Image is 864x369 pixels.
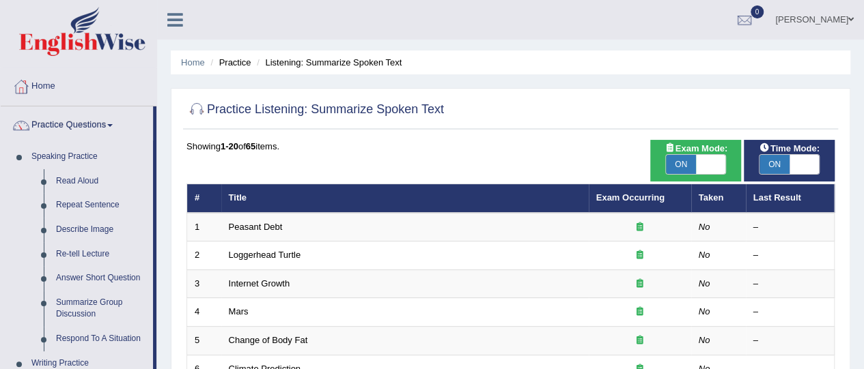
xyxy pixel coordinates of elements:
[186,100,444,120] h2: Practice Listening: Summarize Spoken Text
[699,306,710,316] em: No
[50,327,153,351] a: Respond To A Situation
[187,241,221,270] td: 2
[666,155,696,174] span: ON
[187,327,221,355] td: 5
[659,141,733,156] span: Exam Mode:
[596,192,665,203] a: Exam Occurring
[699,250,710,260] em: No
[229,335,308,345] a: Change of Body Fat
[753,334,827,347] div: –
[50,218,153,242] a: Describe Image
[753,221,827,234] div: –
[699,222,710,232] em: No
[221,141,238,151] b: 1-20
[596,306,684,319] div: Exam occurring question
[229,278,290,289] a: Internet Growth
[207,56,251,69] li: Practice
[187,213,221,241] td: 1
[186,140,835,153] div: Showing of items.
[221,184,589,213] th: Title
[1,106,153,141] a: Practice Questions
[187,298,221,327] td: 4
[751,5,764,18] span: 0
[50,291,153,327] a: Summarize Group Discussion
[50,193,153,218] a: Repeat Sentence
[229,222,283,232] a: Peasant Debt
[1,68,156,102] a: Home
[596,221,684,234] div: Exam occurring question
[596,249,684,262] div: Exam occurring question
[229,250,301,260] a: Loggerhead Turtle
[691,184,746,213] th: Taken
[753,306,827,319] div: –
[596,334,684,347] div: Exam occurring question
[25,145,153,169] a: Speaking Practice
[50,169,153,194] a: Read Aloud
[253,56,402,69] li: Listening: Summarize Spoken Text
[754,141,825,156] span: Time Mode:
[753,278,827,291] div: –
[746,184,835,213] th: Last Result
[187,269,221,298] td: 3
[229,306,249,316] a: Mars
[50,266,153,291] a: Answer Short Question
[760,155,790,174] span: ON
[650,140,741,181] div: Show exams occurring in exams
[50,242,153,267] a: Re-tell Lecture
[181,57,205,68] a: Home
[753,249,827,262] div: –
[699,335,710,345] em: No
[246,141,255,151] b: 65
[699,278,710,289] em: No
[596,278,684,291] div: Exam occurring question
[187,184,221,213] th: #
